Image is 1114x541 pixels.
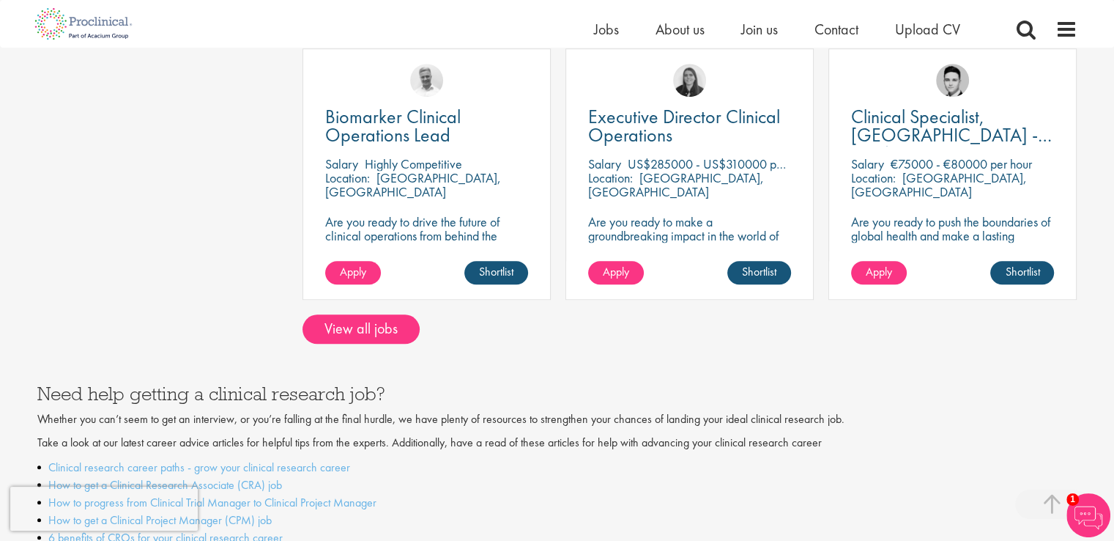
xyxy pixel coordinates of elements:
a: About us [656,20,705,39]
img: Connor Lynes [936,64,969,97]
a: How to progress from Clinical Trial Manager to Clinical Project Manager [48,495,376,510]
span: Biomarker Clinical Operations Lead [325,104,461,147]
h3: Need help getting a clinical research job? [37,384,1077,403]
p: [GEOGRAPHIC_DATA], [GEOGRAPHIC_DATA] [851,169,1027,200]
p: Are you ready to push the boundaries of global health and make a lasting impact? This role at a h... [851,215,1054,284]
span: Salary [851,155,884,172]
p: [GEOGRAPHIC_DATA], [GEOGRAPHIC_DATA] [325,169,501,200]
a: Biomarker Clinical Operations Lead [325,108,528,144]
a: How to get a Clinical Research Associate (CRA) job [48,477,282,493]
span: Location: [325,169,370,186]
p: Highly Competitive [365,155,462,172]
img: Joshua Bye [410,64,443,97]
span: Executive Director Clinical Operations [588,104,780,147]
span: Apply [340,264,366,279]
span: Location: [851,169,896,186]
a: Jobs [594,20,619,39]
span: Salary [588,155,621,172]
a: Shortlist [990,261,1054,284]
img: Ciara Noble [673,64,706,97]
span: 1 [1066,493,1079,506]
p: €75000 - €80000 per hour [891,155,1032,172]
span: Clinical Specialist, [GEOGRAPHIC_DATA] - Cardiac [851,104,1052,166]
a: Clinical Specialist, [GEOGRAPHIC_DATA] - Cardiac [851,108,1054,144]
p: Whether you can’t seem to get an interview, or you’re falling at the final hurdle, we have plenty... [37,411,1077,428]
a: Apply [588,261,644,284]
p: US$285000 - US$310000 per annum [628,155,822,172]
p: Are you ready to make a groundbreaking impact in the world of biotechnology? Join a growing compa... [588,215,791,284]
a: Executive Director Clinical Operations [588,108,791,144]
p: Take a look at our latest career advice articles for helpful tips from the experts. Additionally,... [37,435,1077,452]
a: Apply [851,261,907,284]
span: Salary [325,155,358,172]
a: View all jobs [302,314,420,344]
iframe: reCAPTCHA [10,487,198,531]
span: Apply [866,264,892,279]
a: Shortlist [464,261,528,284]
p: Are you ready to drive the future of clinical operations from behind the scenes? Looking to be in... [325,215,528,284]
span: Apply [603,264,629,279]
a: Join us [741,20,778,39]
a: Apply [325,261,381,284]
a: Shortlist [727,261,791,284]
p: [GEOGRAPHIC_DATA], [GEOGRAPHIC_DATA] [588,169,764,200]
img: Chatbot [1066,493,1110,537]
a: Clinical research career paths - grow your clinical research career [48,460,350,475]
a: Contact [814,20,858,39]
span: Location: [588,169,633,186]
a: Upload CV [895,20,960,39]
